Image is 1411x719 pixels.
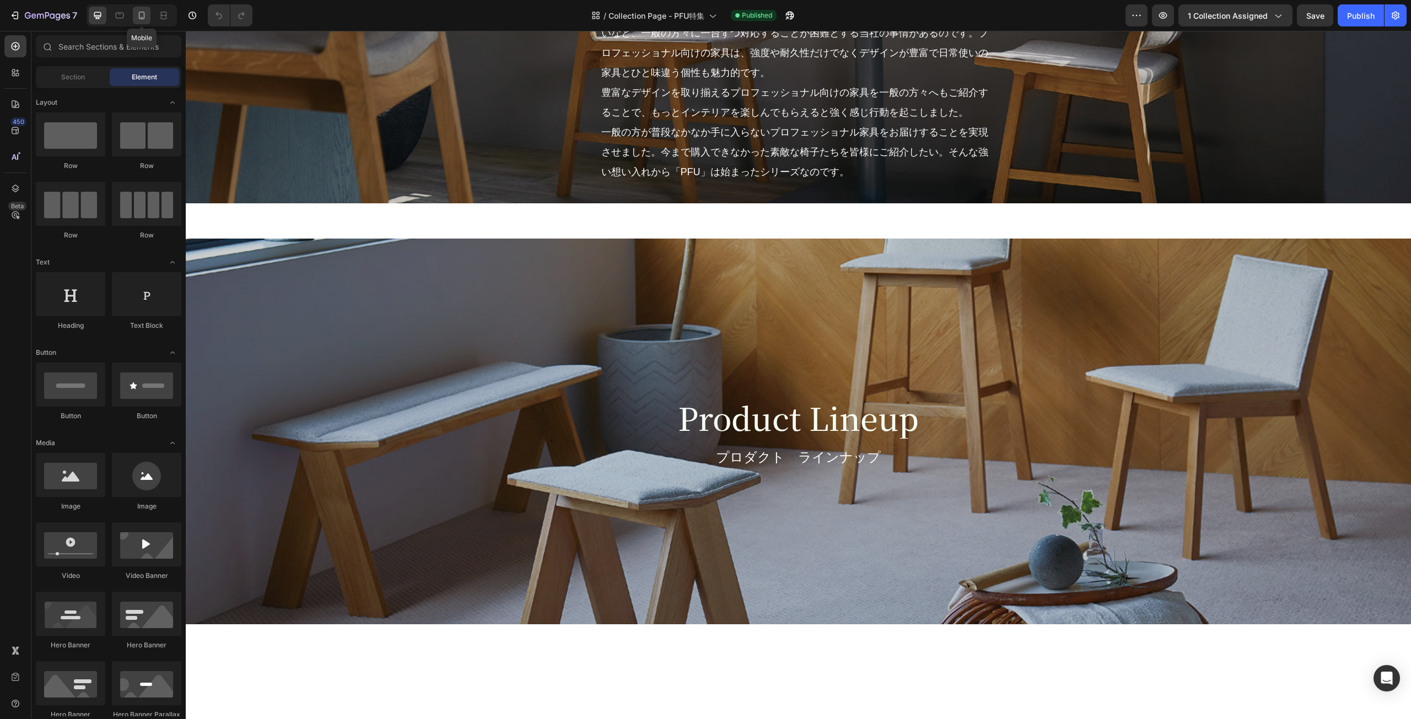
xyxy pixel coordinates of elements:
div: Button [36,411,105,421]
span: Toggle open [164,94,181,111]
button: Publish [1338,4,1384,26]
button: 7 [4,4,82,26]
div: Heading [36,321,105,331]
div: Image [36,501,105,511]
p: 7 [72,9,77,22]
span: Element [132,72,157,82]
iframe: Design area [186,31,1411,719]
span: Media [36,438,55,448]
div: Hero Banner [112,640,181,650]
div: Row [36,230,105,240]
span: Toggle open [164,344,181,361]
input: Search Sections & Elements [36,35,181,57]
div: Beta [8,202,26,210]
span: Text [36,257,50,267]
div: Row [112,230,181,240]
span: 1 collection assigned [1188,10,1268,21]
div: Video [36,571,105,581]
h2: Product Lineup [414,365,811,408]
div: Publish [1347,10,1375,21]
div: Row [36,161,105,171]
span: Toggle open [164,434,181,452]
button: 1 collection assigned [1178,4,1292,26]
div: Text Block [112,321,181,331]
p: プロダクト ラインナップ [416,415,810,435]
span: / [604,10,606,21]
div: Open Intercom Messenger [1374,665,1400,691]
div: Button [112,411,181,421]
div: Image [112,501,181,511]
div: Hero Banner [36,640,105,650]
span: Button [36,348,56,358]
span: Published [742,10,772,20]
button: Save [1297,4,1333,26]
div: Row [112,161,181,171]
span: Layout [36,98,57,107]
span: Save [1306,11,1324,20]
div: Video Banner [112,571,181,581]
div: Undo/Redo [208,4,252,26]
span: Collection Page - PFU特集 [608,10,704,21]
div: 450 [10,117,26,126]
span: Section [61,72,85,82]
span: Toggle open [164,253,181,271]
